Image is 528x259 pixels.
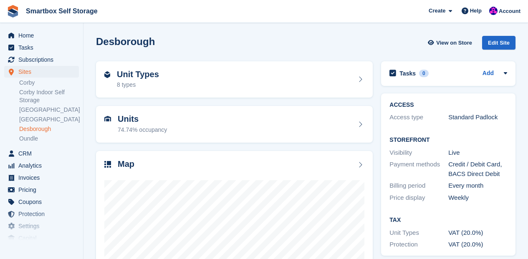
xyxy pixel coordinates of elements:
a: Edit Site [482,36,515,53]
span: Coupons [18,196,68,208]
div: Payment methods [389,160,448,179]
h2: Storefront [389,137,507,143]
span: Settings [18,220,68,232]
div: Price display [389,193,448,203]
span: CRM [18,148,68,159]
span: Account [499,7,520,15]
span: Subscriptions [18,54,68,65]
span: Pricing [18,184,68,196]
span: Create [429,7,445,15]
a: Smartbox Self Storage [23,4,101,18]
a: menu [4,172,79,184]
a: Corby [19,79,79,87]
div: Standard Padlock [448,113,507,122]
span: Help [470,7,482,15]
span: Invoices [18,172,68,184]
span: Home [18,30,68,41]
img: map-icn-33ee37083ee616e46c38cad1a60f524a97daa1e2b2c8c0bc3eb3415660979fc1.svg [104,161,111,168]
div: Credit / Debit Card, BACS Direct Debit [448,160,507,179]
a: Desborough [19,125,79,133]
a: menu [4,160,79,171]
div: Protection [389,240,448,249]
a: Units 74.74% occupancy [96,106,373,143]
h2: Tasks [399,70,416,77]
a: menu [4,208,79,220]
a: Unit Types 8 types [96,61,373,98]
h2: ACCESS [389,102,507,108]
a: View on Store [427,36,475,50]
h2: Desborough [96,36,155,47]
a: Corby Indoor Self Storage [19,88,79,104]
span: Tasks [18,42,68,53]
h2: Tax [389,217,507,224]
a: menu [4,66,79,78]
div: Access type [389,113,448,122]
span: Protection [18,208,68,220]
a: menu [4,220,79,232]
div: Edit Site [482,36,515,50]
div: Billing period [389,181,448,191]
a: menu [4,184,79,196]
div: VAT (20.0%) [448,240,507,249]
a: Add [483,69,494,78]
div: Every month [448,181,507,191]
div: VAT (20.0%) [448,228,507,238]
img: stora-icon-8386f47178a22dfd0bd8f6a31ec36ba5ce8667c1dd55bd0f319d3a0aa187defe.svg [7,5,19,18]
img: Sam Austin [489,7,498,15]
a: menu [4,196,79,208]
a: [GEOGRAPHIC_DATA] [19,116,79,123]
div: 0 [419,70,429,77]
a: Oundle [19,135,79,143]
h2: Unit Types [117,70,159,79]
img: unit-icn-7be61d7bf1b0ce9d3e12c5938cc71ed9869f7b940bace4675aadf7bd6d80202e.svg [104,116,111,122]
a: menu [4,148,79,159]
a: menu [4,232,79,244]
img: unit-type-icn-2b2737a686de81e16bb02015468b77c625bbabd49415b5ef34ead5e3b44a266d.svg [104,71,110,78]
div: Visibility [389,148,448,158]
div: Unit Types [389,228,448,238]
h2: Units [118,114,167,124]
div: Weekly [448,193,507,203]
a: [GEOGRAPHIC_DATA] [19,106,79,114]
div: 74.74% occupancy [118,126,167,134]
span: Capital [18,232,68,244]
a: menu [4,30,79,41]
div: 8 types [117,80,159,89]
a: menu [4,54,79,65]
a: menu [4,42,79,53]
div: Live [448,148,507,158]
span: Sites [18,66,68,78]
span: Analytics [18,160,68,171]
span: View on Store [436,39,472,47]
h2: Map [118,159,134,169]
